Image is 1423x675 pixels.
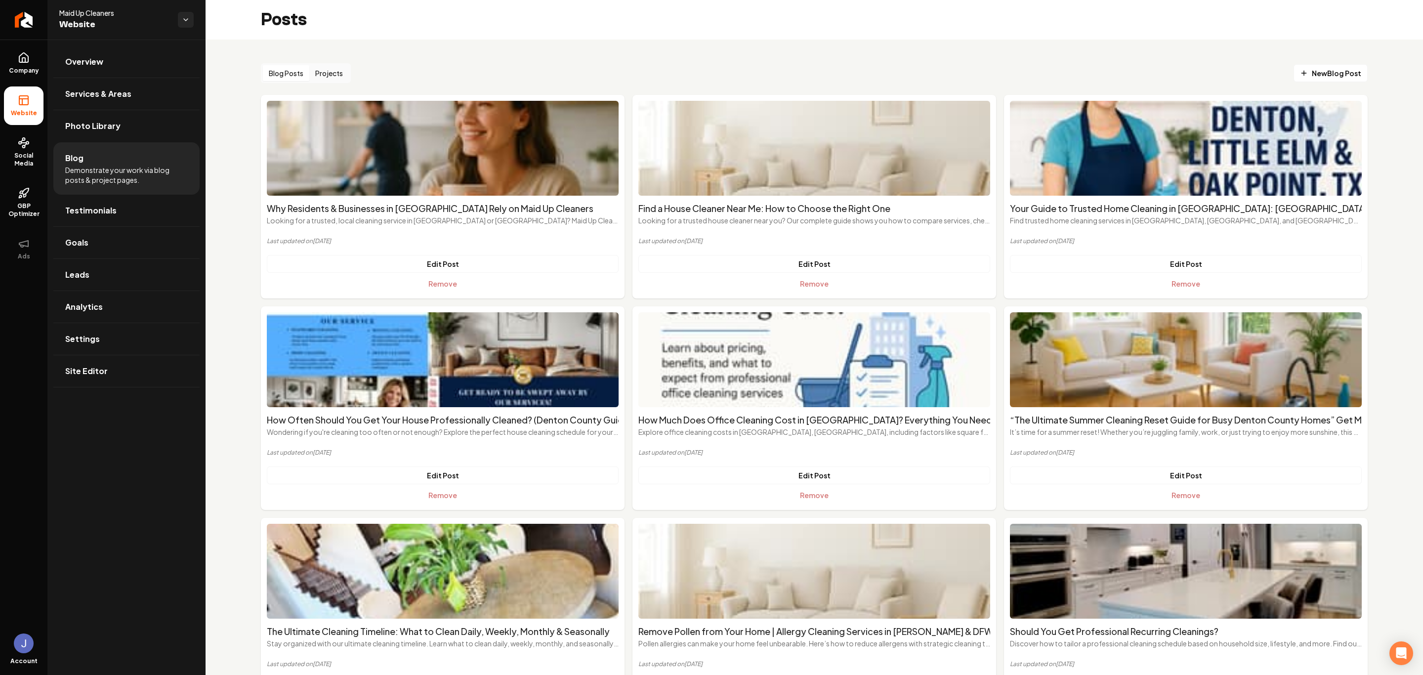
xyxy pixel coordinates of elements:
[309,65,349,81] button: Projects
[4,230,43,268] button: Ads
[1389,641,1413,665] div: Open Intercom Messenger
[5,67,43,75] span: Company
[638,486,990,504] button: Remove
[638,660,990,668] p: Last updated on [DATE]
[65,205,117,216] span: Testimonials
[65,165,188,185] span: Demonstrate your work via blog posts & project pages.
[53,195,200,226] a: Testimonials
[4,202,43,218] span: GBP Optimizer
[14,253,34,260] span: Ads
[65,269,89,281] span: Leads
[1010,486,1362,504] button: Remove
[4,129,43,175] a: Social Media
[1010,638,1362,648] p: Discover how to tailor a professional cleaning schedule based on household size, lifestyle, and m...
[267,202,619,215] h2: Why Residents & Businesses in [GEOGRAPHIC_DATA] Rely on Maid Up Cleaners
[59,18,170,32] span: Website
[267,466,619,484] a: Edit Post
[267,486,619,504] button: Remove
[638,312,990,407] img: How Much Does Office Cleaning Cost in Denton County? Everything You Need to Know Before You Book'...
[263,65,309,81] button: Blog Posts
[53,78,200,110] a: Services & Areas
[638,413,990,427] h2: How Much Does Office Cleaning Cost in [GEOGRAPHIC_DATA]? Everything You Need to Know Before You Book
[638,449,990,457] p: Last updated on [DATE]
[14,633,34,653] button: Open user button
[638,427,990,437] p: Explore office cleaning costs in [GEOGRAPHIC_DATA], [GEOGRAPHIC_DATA], including factors like squ...
[638,524,990,619] img: Remove Pollen from Your Home | Allergy Cleaning Services in Denton & DFW's featured image
[267,237,619,245] p: Last updated on [DATE]
[65,152,84,164] span: Blog
[1010,255,1362,273] a: Edit Post
[10,657,38,665] span: Account
[65,237,88,249] span: Goals
[261,10,307,30] h2: Posts
[15,12,33,28] img: Rebolt Logo
[1010,524,1362,619] img: Should You Get Professional Recurring Cleanings?'s featured image
[65,120,121,132] span: Photo Library
[65,365,108,377] span: Site Editor
[1010,215,1362,225] p: Find trusted home cleaning services in [GEOGRAPHIC_DATA], [GEOGRAPHIC_DATA], and [GEOGRAPHIC_DATA...
[53,259,200,291] a: Leads
[1010,202,1362,215] h2: Your Guide to Trusted Home Cleaning in [GEOGRAPHIC_DATA]: [GEOGRAPHIC_DATA], [GEOGRAPHIC_DATA]
[1010,660,1362,668] p: Last updated on [DATE]
[638,625,990,638] h2: Remove Pollen from Your Home | Allergy Cleaning Services in [PERSON_NAME] & DFW
[65,88,131,100] span: Services & Areas
[267,275,619,293] button: Remove
[53,355,200,387] a: Site Editor
[1300,68,1361,79] span: New Blog Post
[1010,449,1362,457] p: Last updated on [DATE]
[59,8,170,18] span: Maid Up Cleaners
[7,109,41,117] span: Website
[1010,312,1362,407] img: “The Ultimate Summer Cleaning Reset Guide for Busy Denton County Homes” Get More Free Time & a Fr...
[638,237,990,245] p: Last updated on [DATE]
[638,101,990,196] img: Find a House Cleaner Near Me: How to Choose the Right One's featured image
[4,44,43,83] a: Company
[53,46,200,78] a: Overview
[267,427,619,437] p: Wondering if you're cleaning too often or not enough? Explore the perfect house cleaning schedule...
[53,227,200,258] a: Goals
[638,466,990,484] a: Edit Post
[638,638,990,648] p: Pollen allergies can make your home feel unbearable. Here’s how to reduce allergens with strategi...
[65,56,103,68] span: Overview
[267,660,619,668] p: Last updated on [DATE]
[638,255,990,273] a: Edit Post
[1010,101,1362,196] img: Your Guide to Trusted Home Cleaning in Denton County: Denton, Little Elm & Oak Point's featured i...
[1010,413,1362,427] h2: “The Ultimate Summer Cleaning Reset Guide for Busy Denton County Homes” Get More Free Time & a Fr...
[1010,466,1362,484] a: Edit Post
[638,275,990,293] button: Remove
[1010,237,1362,245] p: Last updated on [DATE]
[1294,64,1368,82] a: NewBlog Post
[14,633,34,653] img: Jacob Elser
[53,110,200,142] a: Photo Library
[267,638,619,648] p: Stay organized with our ultimate cleaning timeline. Learn what to clean daily, weekly, monthly, a...
[53,291,200,323] a: Analytics
[267,524,619,619] img: The Ultimate Cleaning Timeline: What to Clean Daily, Weekly, Monthly & Seasonally's featured image
[267,255,619,273] a: Edit Post
[53,323,200,355] a: Settings
[1010,427,1362,437] p: It’s time for a summer reset! Whether you’re juggling family, work, or just trying to enjoy more ...
[267,101,619,196] img: Why Residents & Businesses in Denton County Rely on Maid Up Cleaners's featured image
[4,152,43,168] span: Social Media
[1010,275,1362,293] button: Remove
[65,333,100,345] span: Settings
[267,449,619,457] p: Last updated on [DATE]
[1010,625,1362,638] h2: Should You Get Professional Recurring Cleanings?
[638,202,990,215] h2: Find a House Cleaner Near Me: How to Choose the Right One
[65,301,103,313] span: Analytics
[267,625,619,638] h2: The Ultimate Cleaning Timeline: What to Clean Daily, Weekly, Monthly & Seasonally
[267,215,619,225] p: Looking for a trusted, local cleaning service in [GEOGRAPHIC_DATA] or [GEOGRAPHIC_DATA]? Maid Up ...
[267,413,619,427] h2: How Often Should You Get Your House Professionally Cleaned? (Denton County Guide)
[638,215,990,225] p: Looking for a trusted house cleaner near you? Our complete guide shows you how to compare service...
[267,312,619,407] img: How Often Should You Get Your House Professionally Cleaned? (Denton County Guide)'s featured image
[4,179,43,226] a: GBP Optimizer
